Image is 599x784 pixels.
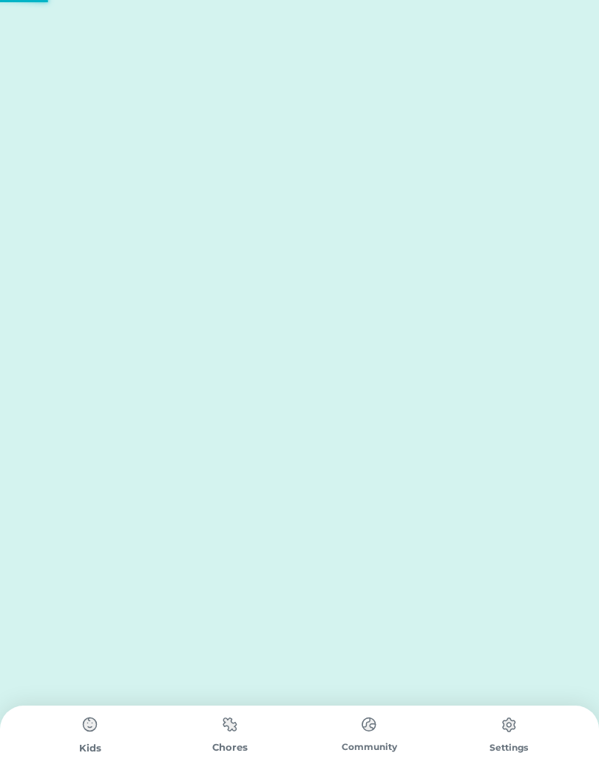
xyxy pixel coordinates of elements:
[160,740,300,755] div: Chores
[299,740,439,754] div: Community
[354,710,384,739] img: type%3Dchores%2C%20state%3Ddefault.svg
[215,710,245,739] img: type%3Dchores%2C%20state%3Ddefault.svg
[75,710,105,740] img: type%3Dchores%2C%20state%3Ddefault.svg
[21,741,160,756] div: Kids
[439,741,579,754] div: Settings
[494,710,524,740] img: type%3Dchores%2C%20state%3Ddefault.svg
